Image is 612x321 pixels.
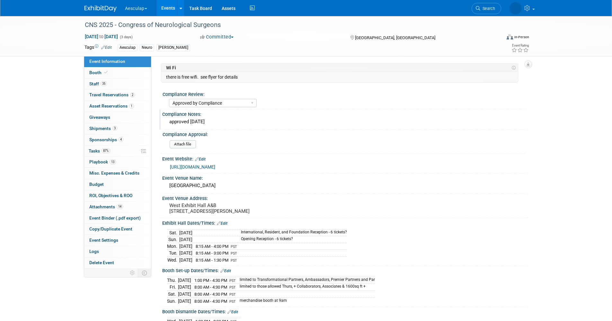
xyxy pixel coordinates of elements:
[178,298,191,304] td: [DATE]
[89,92,135,97] span: Travel Reservations
[480,6,495,11] span: Search
[84,168,151,179] a: Misc. Expenses & Credits
[89,226,132,231] span: Copy/Duplicate Event
[89,182,104,187] span: Budget
[231,258,237,263] span: PST
[227,310,238,314] a: Edit
[194,299,227,304] span: 8:00 AM - 4:30 PM
[198,34,236,40] button: Committed
[179,236,192,243] td: [DATE]
[84,179,151,190] a: Budget
[89,137,123,142] span: Sponsorships
[229,292,236,297] span: PST
[89,260,114,265] span: Delete Event
[84,112,151,123] a: Giveaways
[178,284,191,291] td: [DATE]
[83,19,492,31] div: CNS 2025 - Congress of Neurological Surgeons
[89,81,107,86] span: Staff
[220,269,231,273] a: Edit
[167,250,179,257] td: Tue.
[118,44,137,51] div: Aesculap
[217,221,227,226] a: Edit
[195,157,206,161] a: Edit
[162,173,528,181] div: Event Venue Name:
[167,243,179,250] td: Mon.
[179,250,192,257] td: [DATE]
[229,285,236,290] span: PST
[84,67,151,78] a: Booth
[511,44,529,47] div: Event Rating
[162,266,528,274] div: Booth Set-up Dates/Times:
[89,215,141,221] span: Event Binder (.pdf export)
[170,164,215,169] a: [URL][DOMAIN_NAME]
[162,109,528,117] div: Compliance Notes:
[89,170,139,176] span: Misc. Expenses & Credits
[84,157,151,168] a: Playbook13
[84,202,151,213] a: Attachments14
[138,269,151,277] td: Toggle Event Tabs
[84,44,112,51] td: Tags
[89,59,125,64] span: Event Information
[84,79,151,90] a: Staff35
[162,218,528,227] div: Exhibit Hall Dates/Times:
[167,181,523,191] div: [GEOGRAPHIC_DATA]
[84,146,151,157] a: Tasks87%
[89,126,117,131] span: Shipments
[84,235,151,246] a: Event Settings
[167,298,178,304] td: Sun.
[229,279,236,283] span: PST
[510,2,522,14] img: Linda Zeller
[229,299,236,304] span: PST
[231,251,237,256] span: PST
[167,236,179,243] td: Sun.
[166,65,510,71] td: Wi Fi
[196,258,228,263] span: 8:15 AM - 1:30 PM
[237,236,347,243] td: Opening Reception - 6 tickets?
[84,34,118,39] span: [DATE] [DATE]
[112,126,117,131] span: 3
[163,130,525,138] div: Compliance Approval:
[89,204,123,209] span: Attachments
[89,193,132,198] span: ROI, Objectives & ROO
[84,224,151,235] a: Copy/Duplicate Event
[179,229,192,236] td: [DATE]
[89,115,110,120] span: Giveaways
[84,56,151,67] a: Event Information
[162,307,528,315] div: Booth Dismantle Dates/Times:
[127,269,138,277] td: Personalize Event Tab Strip
[89,159,116,164] span: Playbook
[194,292,227,297] span: 8:00 AM - 4:30 PM
[84,246,151,257] a: Logs
[101,45,112,50] a: Edit
[179,256,192,263] td: [DATE]
[236,298,375,304] td: merchandise booth at 9am
[89,148,110,153] span: Tasks
[84,134,151,145] a: Sponsorships4
[156,44,190,51] div: [PERSON_NAME]
[355,35,435,40] span: [GEOGRAPHIC_DATA], [GEOGRAPHIC_DATA]
[194,285,227,290] span: 8:00 AM - 4:30 PM
[178,291,191,298] td: [DATE]
[84,190,151,201] a: ROI, Objectives & ROO
[110,160,116,164] span: 13
[162,194,528,202] div: Event Venue Address:
[194,278,227,283] span: 1:00 PM - 4:30 PM
[84,257,151,268] a: Delete Event
[117,204,123,209] span: 14
[163,90,525,98] div: Compliance Review:
[169,203,307,214] pre: West Exhibit Hall A&B [STREET_ADDRESS][PERSON_NAME]
[89,249,99,254] span: Logs
[102,148,110,153] span: 87%
[89,238,118,243] span: Event Settings
[237,229,347,236] td: International, Resident, and Foundation Reception - 6 tickets?
[236,277,375,284] td: limited to Transformational Partners, Ambassadors, Premier Partners and Par
[196,251,228,256] span: 8:15 AM - 3:00 PM
[129,104,134,108] span: 1
[178,277,191,284] td: [DATE]
[167,117,523,127] div: approved [DATE]
[84,123,151,134] a: Shipments3
[463,33,529,43] div: Event Format
[89,70,109,75] span: Booth
[167,256,179,263] td: Wed.
[130,92,135,97] span: 2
